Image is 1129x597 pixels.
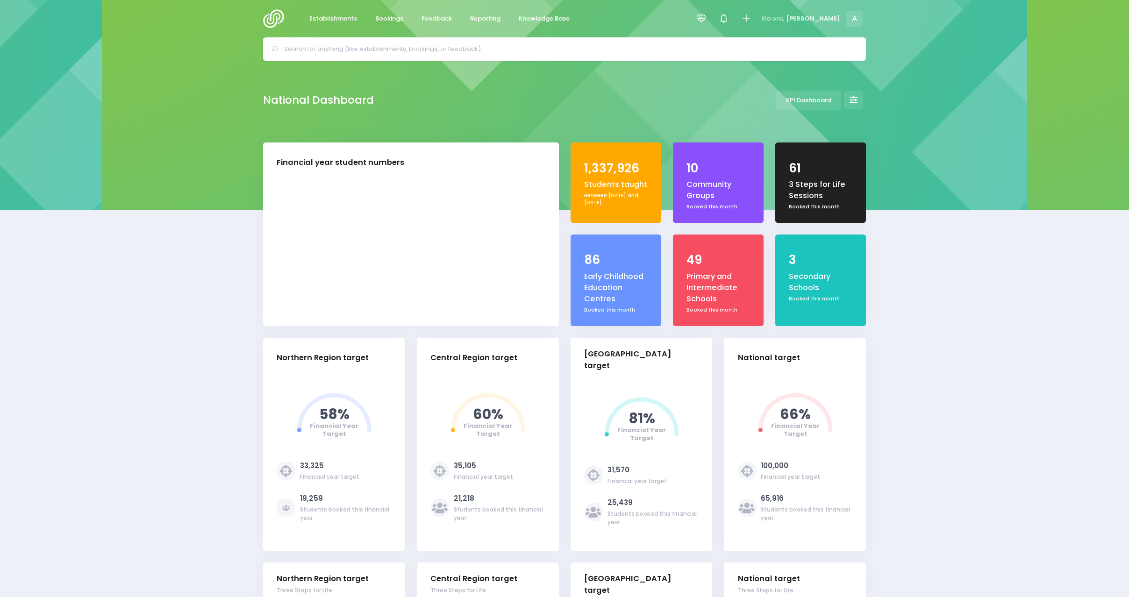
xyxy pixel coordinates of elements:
[786,14,840,23] span: [PERSON_NAME]
[584,306,648,314] div: Booked this month
[462,10,508,28] a: Reporting
[430,586,517,595] div: Three Steps for Life
[300,461,324,470] a: 33,325
[584,573,691,597] div: [GEOGRAPHIC_DATA] target
[277,352,369,364] div: Northern Region target
[519,14,570,23] span: Knowledge Base
[686,271,750,305] div: Primary and Intermediate Schools
[789,271,852,294] div: Secondary Schools
[470,14,500,23] span: Reporting
[738,573,800,585] div: National target
[761,461,788,470] a: 100,000
[284,42,853,56] input: Search for anything (like establishments, bookings, or feedback)
[300,493,323,503] a: 19,259
[761,473,820,481] div: Financial year target
[846,11,863,27] span: A
[607,465,629,475] a: 31,570
[789,179,852,202] div: 3 Steps for Life Sessions
[277,157,404,169] div: Financial year student numbers
[607,477,667,485] div: Financial year target
[454,461,476,470] a: 35,105
[375,14,403,23] span: Bookings
[686,159,750,178] div: 10
[738,586,800,595] div: Three Steps for Life
[263,9,290,28] img: Logo
[761,493,784,503] a: 65,916
[454,493,474,503] a: 21,218
[686,179,750,202] div: Community Groups
[789,251,852,269] div: 3
[686,306,750,314] div: Booked this month
[277,573,369,585] div: Northern Region target
[789,159,852,178] div: 61
[584,159,648,178] div: 1,337,926
[607,497,633,507] a: 25,439
[776,91,841,110] a: KPI Dashboard
[686,203,750,211] div: Booked this month
[584,271,648,305] div: Early Childhood Education Centres
[300,473,359,481] div: Financial year target
[607,510,699,526] div: Students booked this financial year
[301,10,364,28] a: Establishments
[414,10,459,28] a: Feedback
[309,14,357,23] span: Establishments
[367,10,411,28] a: Bookings
[263,94,374,107] h2: National Dashboard
[277,586,369,595] div: Three Steps for Life
[789,203,852,211] div: Booked this month
[761,14,784,23] span: Kia ora,
[511,10,577,28] a: Knowledge Base
[430,573,517,585] div: Central Region target
[584,179,648,190] div: Students taught
[584,192,648,206] div: Between [DATE] and [DATE]
[454,473,513,481] div: Financial year target
[430,352,517,364] div: Central Region target
[584,251,648,269] div: 86
[300,505,392,522] div: Students booked this financial year
[584,348,691,372] div: [GEOGRAPHIC_DATA] target
[686,251,750,269] div: 49
[789,295,852,303] div: Booked this month
[422,14,452,23] span: Feedback
[738,352,800,364] div: National target
[454,505,545,522] div: Students booked this financial year
[761,505,852,522] div: Students booked this financial year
